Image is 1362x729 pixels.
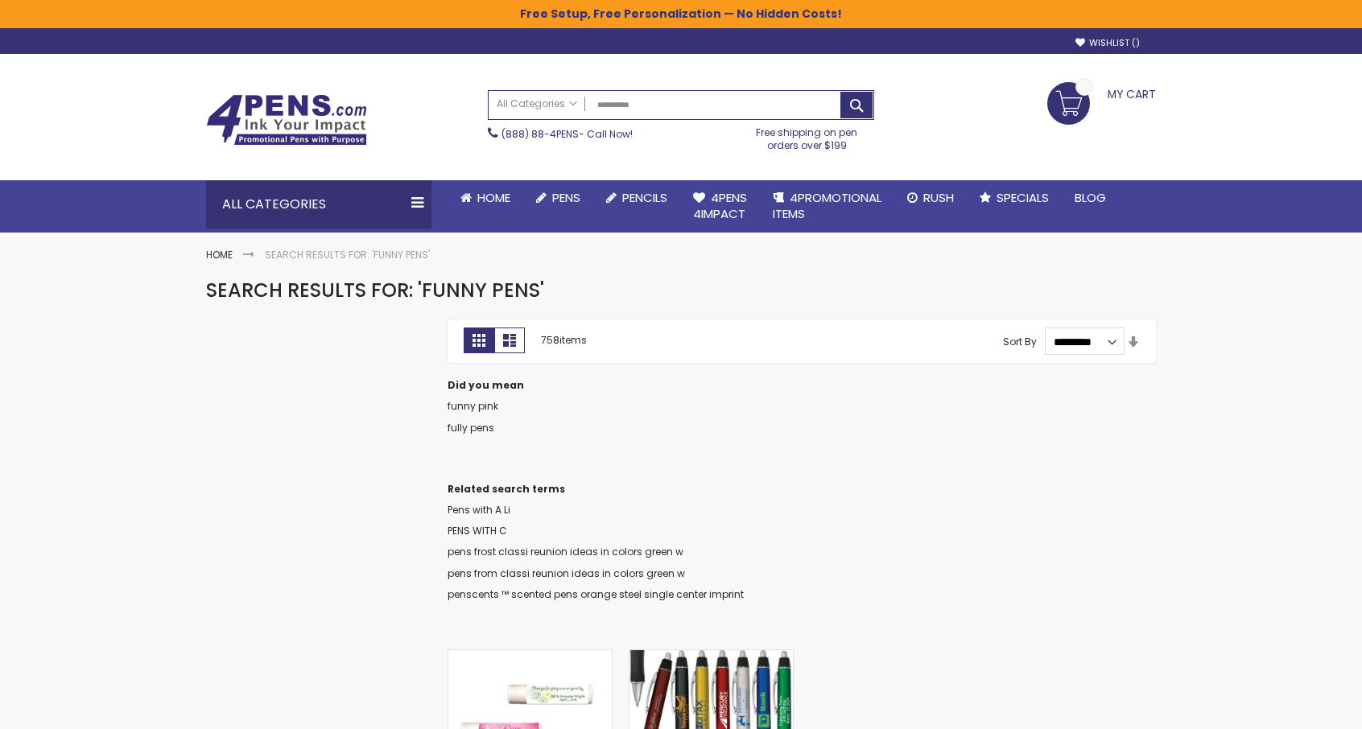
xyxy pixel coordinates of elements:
[680,180,760,233] a: 4Pens4impact
[464,327,494,353] strong: Grid
[541,333,559,347] span: 758
[523,180,593,216] a: Pens
[1062,180,1119,216] a: Blog
[997,189,1049,206] span: Specials
[1075,37,1140,49] a: Wishlist
[448,399,498,413] a: funny pink
[773,189,881,222] span: 4PROMOTIONAL ITEMS
[1003,335,1037,348] label: Sort By
[501,127,579,141] a: (888) 88-4PENS
[760,180,894,233] a: 4PROMOTIONALITEMS
[552,189,580,206] span: Pens
[501,127,633,141] span: - Call Now!
[740,120,875,152] div: Free shipping on pen orders over $199
[448,180,523,216] a: Home
[206,277,544,303] span: Search results for: 'funny pens'
[448,566,685,580] a: pens from classi reunion ideas in colors green w
[448,503,510,517] a: Pens with A Li
[967,180,1062,216] a: Specials
[206,180,431,229] div: All Categories
[448,379,1156,392] dt: Did you mean
[1075,189,1106,206] span: Blog
[448,524,507,537] a: PENS WITH C
[206,94,367,146] img: 4Pens Custom Pens and Promotional Products
[448,421,494,435] a: fully pens
[489,91,585,117] a: All Categories
[497,97,577,110] span: All Categories
[622,189,667,206] span: Pencils
[629,649,793,663] a: The Barton Custom Pens Special Offer
[265,248,430,262] strong: Search results for: 'funny pens'
[693,189,747,222] span: 4Pens 4impact
[894,180,967,216] a: Rush
[593,180,680,216] a: Pencils
[448,649,612,663] a: Custom Imprinted Natural Unflavored Lip Balm
[448,545,683,558] a: pens frost classi reunion ideas in colors green w
[448,483,1156,496] dt: Related search terms
[923,189,954,206] span: Rush
[448,587,744,601] a: penscents ™ scented pens orange steel single center imprint
[541,327,587,353] p: items
[477,189,510,206] span: Home
[206,248,233,262] a: Home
